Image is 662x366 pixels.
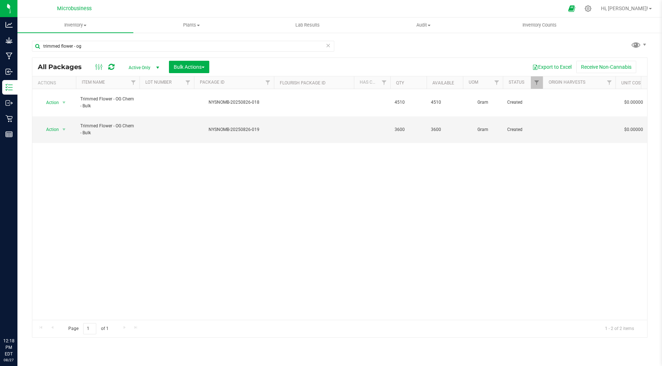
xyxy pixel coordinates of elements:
[528,61,576,73] button: Export to Excel
[601,5,648,11] span: Hi, [PERSON_NAME]!
[396,80,404,85] a: Qty
[604,76,615,89] a: Filter
[60,124,69,135] span: select
[491,76,503,89] a: Filter
[469,80,478,85] a: UOM
[7,308,29,330] iframe: Resource center
[564,1,580,16] span: Open Ecommerce Menu
[354,76,390,89] th: Has COA
[133,17,249,33] a: Plants
[395,126,422,133] span: 3600
[169,61,209,73] button: Bulk Actions
[507,126,538,133] span: Created
[3,338,14,357] p: 12:18 PM EDT
[599,323,640,334] span: 1 - 2 of 2 items
[5,84,13,91] inline-svg: Inventory
[145,80,171,85] a: Lot Number
[378,76,390,89] a: Filter
[467,126,498,133] span: Gram
[549,80,585,85] a: Origin Harvests
[128,76,140,89] a: Filter
[174,64,205,70] span: Bulk Actions
[621,80,643,85] a: Unit Cost
[509,80,524,85] a: Status
[467,99,498,106] span: Gram
[615,116,652,143] td: $0.00000
[80,123,135,136] span: Trimmed Flower - OG Chem - Bulk
[431,99,459,106] span: 4510
[80,96,135,110] span: Trimmed Flower - OG Chem - Bulk
[40,124,59,135] span: Action
[5,68,13,75] inline-svg: Inbound
[366,17,481,33] a: Audit
[3,357,14,363] p: 08/27
[326,41,331,50] span: Clear
[182,76,194,89] a: Filter
[17,22,133,28] span: Inventory
[57,5,92,12] span: Microbusiness
[531,76,543,89] a: Filter
[280,80,326,85] a: Flourish Package ID
[5,115,13,122] inline-svg: Retail
[507,99,538,106] span: Created
[576,61,636,73] button: Receive Non-Cannabis
[38,80,73,85] div: Actions
[38,63,89,71] span: All Packages
[5,21,13,28] inline-svg: Analytics
[250,17,366,33] a: Lab Results
[32,41,334,52] input: Search Package ID, Item Name, SKU, Lot or Part Number...
[5,52,13,60] inline-svg: Manufacturing
[286,22,330,28] span: Lab Results
[584,5,593,12] div: Manage settings
[60,98,69,108] span: select
[481,17,597,33] a: Inventory Counts
[366,22,481,28] span: Audit
[262,76,274,89] a: Filter
[17,17,133,33] a: Inventory
[431,126,459,133] span: 3600
[83,323,96,334] input: 1
[134,22,249,28] span: Plants
[5,37,13,44] inline-svg: Grow
[395,99,422,106] span: 4510
[432,80,454,85] a: Available
[62,323,114,334] span: Page of 1
[513,22,566,28] span: Inventory Counts
[82,80,105,85] a: Item Name
[5,99,13,107] inline-svg: Outbound
[615,89,652,116] td: $0.00000
[193,126,275,133] div: NYSNOMB-20250826-019
[40,98,59,108] span: Action
[200,80,225,85] a: Package ID
[5,131,13,138] inline-svg: Reports
[193,99,275,106] div: NYSNOMB-20250826-018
